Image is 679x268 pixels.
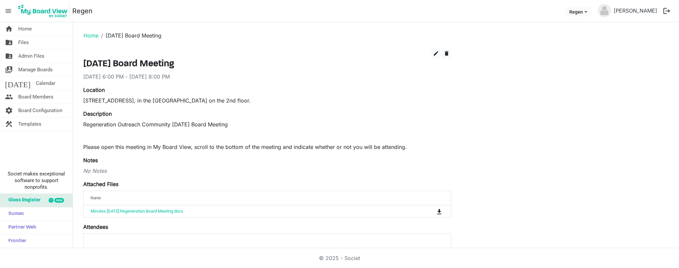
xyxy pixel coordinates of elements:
span: construction [5,117,13,131]
p: Regeneration Outreach Community [DATE] Board Meeting [83,120,451,128]
span: Societ makes exceptional software to support nonprofits. [3,170,70,190]
label: Attached Files [83,180,118,188]
label: Description [83,110,112,118]
button: Regen dropdownbutton [565,7,591,16]
span: Files [18,36,29,49]
div: [STREET_ADDRESS], in the [GEOGRAPHIC_DATA] on the 2nd floor. [83,97,451,104]
li: [DATE] Board Meeting [98,32,161,39]
a: [PERSON_NAME] [611,4,660,17]
span: Calendar [36,77,55,90]
img: My Board View Logo [16,3,70,19]
button: edit [431,49,441,59]
span: Sumac [5,207,24,221]
span: people [5,90,13,103]
span: folder_shared [5,36,13,49]
a: My Board View Logo [16,3,72,19]
a: Regen [72,4,93,18]
a: Home [84,32,98,39]
a: © 2025 - Societ [319,255,360,261]
span: switch_account [5,63,13,76]
span: Admin Files [18,49,44,63]
span: Board Members [18,90,53,103]
span: folder_shared [5,49,13,63]
span: menu [2,5,15,17]
h3: [DATE] Board Meeting [83,59,451,70]
img: no-profile-picture.svg [598,4,611,17]
span: Manage Boards [18,63,53,76]
p: Please open this meeting in My Board View, scroll to the bottom of the meeting and indicate wheth... [83,143,451,151]
span: Glass Register [5,194,40,207]
label: Notes [83,156,98,164]
label: Attendees [83,223,108,231]
span: [DATE] [5,77,31,90]
div: new [54,198,64,203]
span: home [5,22,13,35]
td: is Command column column header [409,205,451,217]
button: logout [660,4,674,18]
div: [DATE] 6:00 PM - [DATE] 8:00 PM [83,73,451,81]
span: delete [444,50,450,56]
a: Minutes [DATE] Regeneration Board Meeting.docx [91,209,183,214]
button: Download [435,207,444,216]
span: Partner Web [5,221,36,234]
span: Name [91,196,101,200]
span: Home [18,22,32,35]
td: Minutes 2025-07-28 Regeneration Board Meeting.docx is template cell column header Name [84,205,409,217]
button: delete [442,49,451,59]
span: settings [5,104,13,117]
div: No Notes [83,167,451,175]
span: edit [433,50,439,56]
label: Location [83,86,105,94]
span: Board Configuration [18,104,62,117]
span: Templates [18,117,41,131]
span: Frontier [5,234,26,248]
